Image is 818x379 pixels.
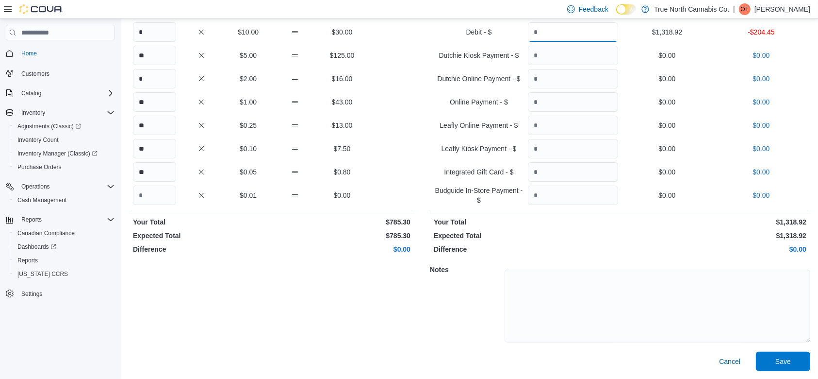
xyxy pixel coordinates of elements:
[775,357,791,366] span: Save
[622,121,712,130] p: $0.00
[21,216,42,224] span: Reports
[227,144,270,154] p: $0.10
[616,4,637,15] input: Dark Mode
[321,121,364,130] p: $13.00
[10,240,118,254] a: Dashboards
[321,51,364,60] p: $125.00
[274,231,410,241] p: $785.30
[2,180,118,193] button: Operations
[17,288,115,300] span: Settings
[17,122,81,130] span: Adjustments (Classic)
[227,167,270,177] p: $0.05
[2,86,118,100] button: Catalog
[739,3,751,15] div: Oleksandr terekhov
[434,167,524,177] p: Integrated Gift Card - $
[10,193,118,207] button: Cash Management
[10,254,118,267] button: Reports
[434,186,524,205] p: Budguide In-Store Payment - $
[622,217,806,227] p: $1,318.92
[17,136,59,144] span: Inventory Count
[716,190,806,200] p: $0.00
[133,116,176,135] input: Quantity
[2,46,118,60] button: Home
[716,74,806,84] p: $0.00
[14,134,63,146] a: Inventory Count
[17,47,115,59] span: Home
[528,139,618,158] input: Quantity
[17,67,115,79] span: Customers
[622,244,806,254] p: $0.00
[6,42,115,326] nav: Complex example
[17,68,53,80] a: Customers
[17,229,75,237] span: Canadian Compliance
[10,226,118,240] button: Canadian Compliance
[17,163,62,171] span: Purchase Orders
[133,217,270,227] p: Your Total
[2,213,118,226] button: Reports
[17,270,68,278] span: [US_STATE] CCRS
[14,241,115,253] span: Dashboards
[10,147,118,160] a: Inventory Manager (Classic)
[14,255,42,266] a: Reports
[741,3,749,15] span: Ot
[622,144,712,154] p: $0.00
[719,357,740,366] span: Cancel
[17,243,56,251] span: Dashboards
[733,3,735,15] p: |
[716,97,806,107] p: $0.00
[227,190,270,200] p: $0.01
[754,3,810,15] p: [PERSON_NAME]
[133,139,176,158] input: Quantity
[430,260,503,279] h5: Notes
[14,241,60,253] a: Dashboards
[17,181,54,192] button: Operations
[17,196,66,204] span: Cash Management
[622,231,806,241] p: $1,318.92
[10,160,118,174] button: Purchase Orders
[716,121,806,130] p: $0.00
[227,51,270,60] p: $5.00
[133,231,270,241] p: Expected Total
[321,167,364,177] p: $0.80
[274,244,410,254] p: $0.00
[21,70,49,78] span: Customers
[716,27,806,37] p: -$204.45
[17,150,98,157] span: Inventory Manager (Classic)
[2,106,118,120] button: Inventory
[654,3,729,15] p: True North Cannabis Co.
[528,116,618,135] input: Quantity
[622,27,712,37] p: $1,318.92
[434,97,524,107] p: Online Payment - $
[21,50,37,57] span: Home
[14,134,115,146] span: Inventory Count
[17,87,45,99] button: Catalog
[14,148,115,159] span: Inventory Manager (Classic)
[19,4,63,14] img: Cova
[2,287,118,301] button: Settings
[321,144,364,154] p: $7.50
[227,27,270,37] p: $10.00
[21,183,50,190] span: Operations
[10,267,118,281] button: [US_STATE] CCRS
[321,27,364,37] p: $30.00
[528,92,618,112] input: Quantity
[14,268,115,280] span: Washington CCRS
[434,144,524,154] p: Leafly Kiosk Payment - $
[528,46,618,65] input: Quantity
[14,148,101,159] a: Inventory Manager (Classic)
[528,22,618,42] input: Quantity
[133,162,176,182] input: Quantity
[14,227,115,239] span: Canadian Compliance
[133,244,270,254] p: Difference
[434,244,618,254] p: Difference
[133,22,176,42] input: Quantity
[21,290,42,298] span: Settings
[14,227,79,239] a: Canadian Compliance
[17,288,46,300] a: Settings
[17,257,38,264] span: Reports
[10,133,118,147] button: Inventory Count
[14,161,65,173] a: Purchase Orders
[434,121,524,130] p: Leafly Online Payment - $
[17,214,46,225] button: Reports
